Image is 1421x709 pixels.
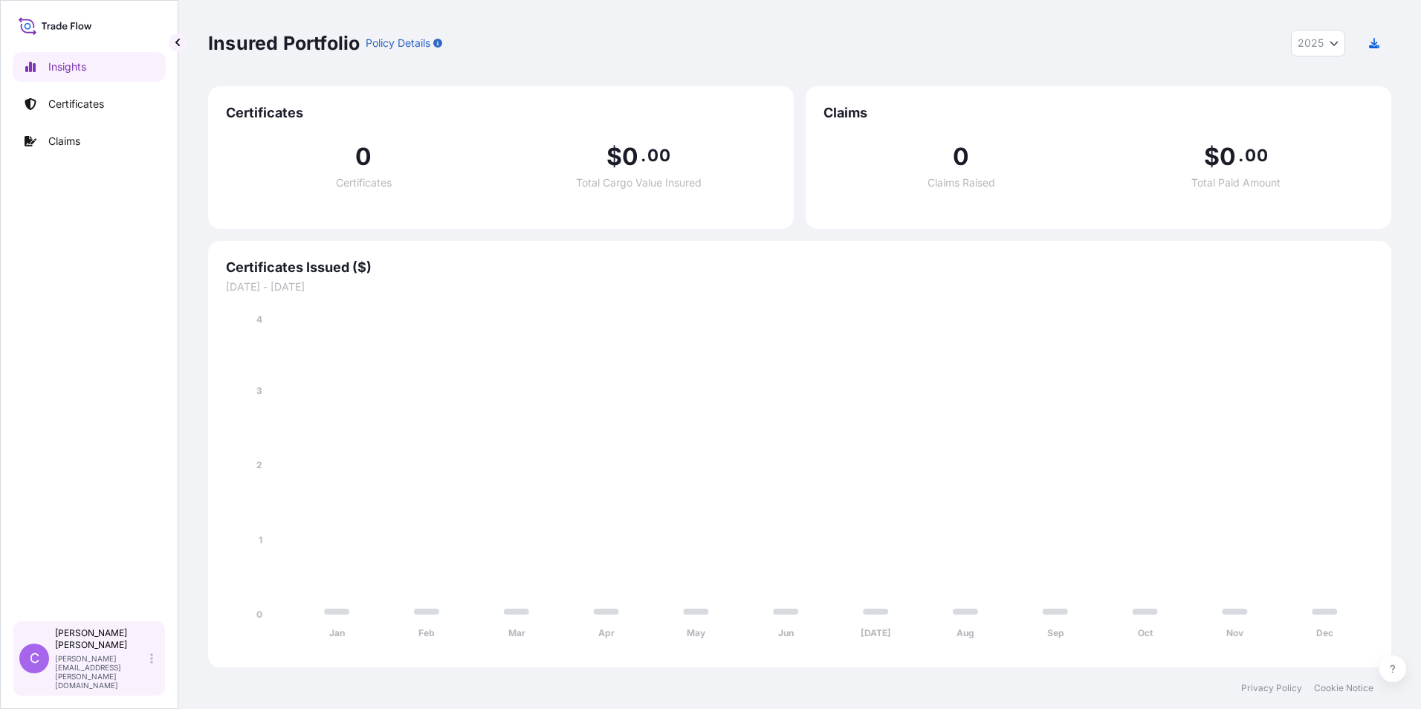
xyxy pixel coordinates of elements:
tspan: 4 [256,314,262,325]
span: 2025 [1298,36,1324,51]
tspan: Oct [1138,627,1153,638]
span: $ [606,145,622,169]
span: C [30,651,39,666]
p: Certificates [48,97,104,111]
p: Insured Portfolio [208,31,360,55]
tspan: [DATE] [861,627,891,638]
tspan: Feb [418,627,435,638]
tspan: Dec [1316,627,1333,638]
span: 00 [1245,149,1267,161]
tspan: Jan [329,627,345,638]
span: [DATE] - [DATE] [226,279,1373,294]
span: 0 [355,145,372,169]
span: Total Cargo Value Insured [576,178,702,188]
span: . [641,149,646,161]
tspan: Mar [508,627,525,638]
tspan: 1 [259,534,262,545]
span: Claims [823,104,1373,122]
span: Total Paid Amount [1191,178,1281,188]
tspan: Nov [1226,627,1244,638]
p: Policy Details [366,36,430,51]
span: . [1238,149,1243,161]
p: Claims [48,134,80,149]
p: [PERSON_NAME] [PERSON_NAME] [55,627,147,651]
tspan: Sep [1047,627,1064,638]
span: 0 [1220,145,1236,169]
a: Cookie Notice [1314,682,1373,694]
p: [PERSON_NAME][EMAIL_ADDRESS][PERSON_NAME][DOMAIN_NAME] [55,654,147,690]
span: 00 [647,149,670,161]
a: Certificates [13,89,166,119]
tspan: May [687,627,706,638]
tspan: Jun [778,627,794,638]
a: Claims [13,126,166,156]
tspan: Apr [598,627,615,638]
span: Certificates [336,178,392,188]
tspan: 0 [256,609,262,620]
tspan: 3 [256,385,262,396]
span: $ [1204,145,1220,169]
span: 0 [953,145,969,169]
a: Privacy Policy [1241,682,1302,694]
tspan: Aug [956,627,974,638]
span: Certificates [226,104,776,122]
span: 0 [622,145,638,169]
p: Insights [48,59,86,74]
span: Certificates Issued ($) [226,259,1373,276]
a: Insights [13,52,166,82]
span: Claims Raised [928,178,995,188]
tspan: 2 [256,459,262,470]
button: Year Selector [1291,30,1345,56]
